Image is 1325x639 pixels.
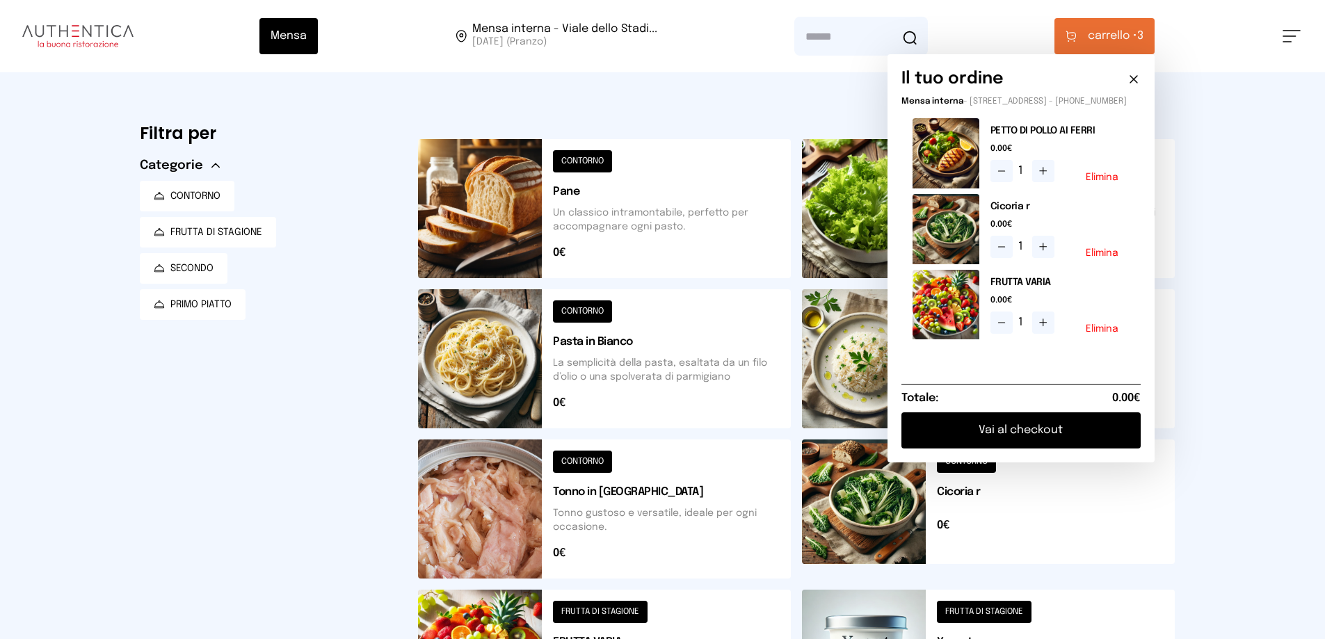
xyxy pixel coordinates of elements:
[1112,390,1141,407] span: 0.00€
[990,143,1130,154] span: 0.00€
[140,253,227,284] button: SECONDO
[1088,28,1143,45] span: 3
[1018,163,1027,179] span: 1
[170,298,232,312] span: PRIMO PIATTO
[1086,172,1118,182] button: Elimina
[140,181,234,211] button: CONTORNO
[140,156,203,175] span: Categorie
[990,219,1130,230] span: 0.00€
[901,68,1004,90] h6: Il tuo ordine
[913,118,979,188] img: media
[1018,314,1027,331] span: 1
[990,124,1130,138] h2: PETTO DI POLLO AI FERRI
[901,412,1141,448] button: Vai al checkout
[140,156,220,175] button: Categorie
[1086,324,1118,334] button: Elimina
[140,217,276,248] button: FRUTTA DI STAGIONE
[170,261,214,275] span: SECONDO
[1054,18,1155,54] button: carrello •3
[901,390,938,407] h6: Totale:
[170,189,220,203] span: CONTORNO
[22,25,134,47] img: logo.8f33a47.png
[990,295,1130,306] span: 0.00€
[259,18,318,54] button: Mensa
[1086,248,1118,258] button: Elimina
[170,225,262,239] span: FRUTTA DI STAGIONE
[913,194,979,264] img: media
[140,122,396,145] h6: Filtra per
[901,96,1141,107] p: - [STREET_ADDRESS] - [PHONE_NUMBER]
[1088,28,1137,45] span: carrello •
[1018,238,1027,255] span: 1
[901,97,963,106] span: Mensa interna
[990,275,1130,289] h2: FRUTTA VARIA
[472,35,657,49] span: [DATE] (Pranzo)
[140,289,246,320] button: PRIMO PIATTO
[990,200,1130,213] h2: Cicoria r
[472,24,657,49] span: Viale dello Stadio, 77, 05100 Terni TR, Italia
[913,270,979,340] img: media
